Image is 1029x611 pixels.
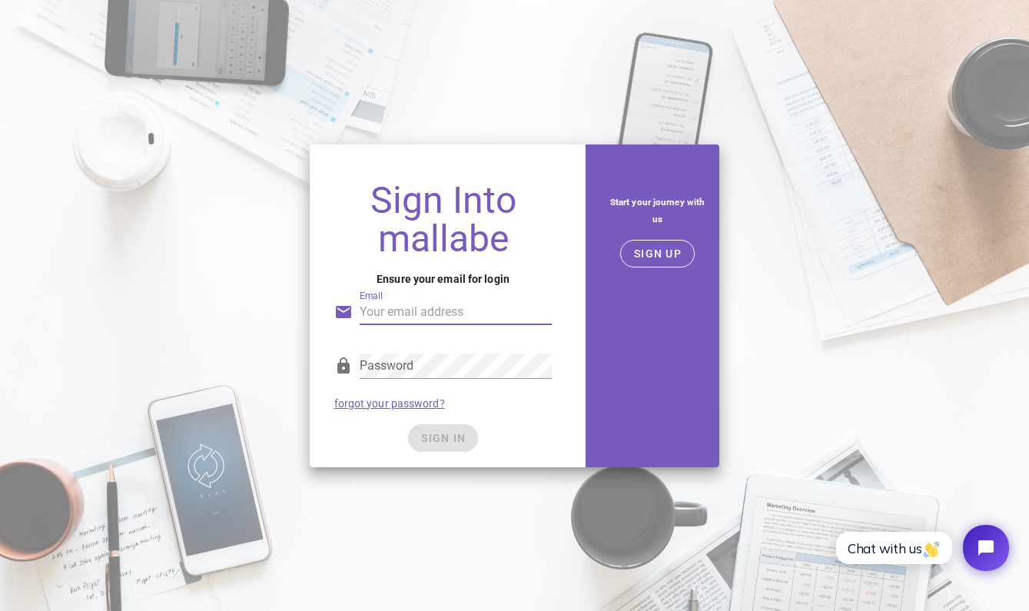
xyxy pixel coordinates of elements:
[334,181,553,258] h1: Sign Into mallabe
[607,194,707,227] h5: Start your journey with us
[819,512,1022,584] iframe: Tidio Chat
[334,397,445,410] a: forgot your password?
[360,300,553,324] input: Your email address
[620,240,695,267] button: SIGN UP
[334,271,553,287] h4: Ensure your email for login
[360,291,383,302] label: Email
[633,247,682,260] span: SIGN UP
